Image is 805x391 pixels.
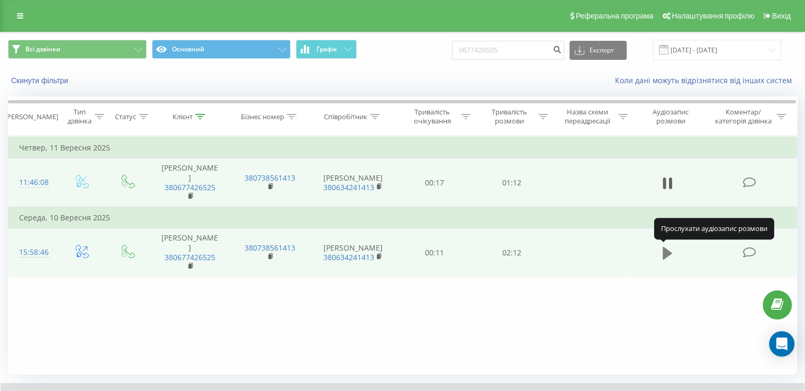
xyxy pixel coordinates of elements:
button: Основний [152,40,291,59]
td: [PERSON_NAME] [150,158,230,207]
td: Четвер, 11 Вересня 2025 [8,137,797,158]
div: Тривалість розмови [483,108,536,126]
a: 380634241413 [323,252,374,262]
div: Статус [115,112,136,121]
button: Експорт [569,41,627,60]
a: 380677426525 [165,182,215,192]
button: Всі дзвінки [8,40,147,59]
div: Коментар/категорія дзвінка [712,108,774,126]
a: Коли дані можуть відрізнятися вiд інших систем [615,75,797,85]
a: 380738561413 [245,243,295,253]
button: Графік [296,40,357,59]
span: Налаштування профілю [672,12,754,20]
span: Графік [316,46,337,53]
span: Реферальна програма [576,12,654,20]
a: 380677426525 [165,252,215,262]
div: Прослухати аудіозапис розмови [654,218,774,239]
td: 01:12 [473,158,550,207]
td: [PERSON_NAME] [150,228,230,277]
td: 02:12 [473,228,550,277]
div: Назва схеми переадресації [560,108,616,126]
div: [PERSON_NAME] [5,112,58,121]
button: Скинути фільтри [8,76,74,85]
div: 11:46:08 [19,172,47,193]
a: 380634241413 [323,182,374,192]
td: 00:11 [396,228,473,277]
input: Пошук за номером [452,41,564,60]
div: Бізнес номер [241,112,284,121]
div: Тривалість очікування [406,108,459,126]
div: Тип дзвінка [67,108,92,126]
td: 00:17 [396,158,473,207]
td: Середа, 10 Вересня 2025 [8,207,797,228]
div: Аудіозапис розмови [640,108,702,126]
a: 380738561413 [245,173,295,183]
div: Клієнт [173,112,193,121]
div: Співробітник [324,112,367,121]
div: 15:58:46 [19,242,47,263]
div: Open Intercom Messenger [769,331,794,357]
td: [PERSON_NAME] [310,228,396,277]
td: [PERSON_NAME] [310,158,396,207]
span: Всі дзвінки [25,45,60,54]
span: Вихід [772,12,791,20]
